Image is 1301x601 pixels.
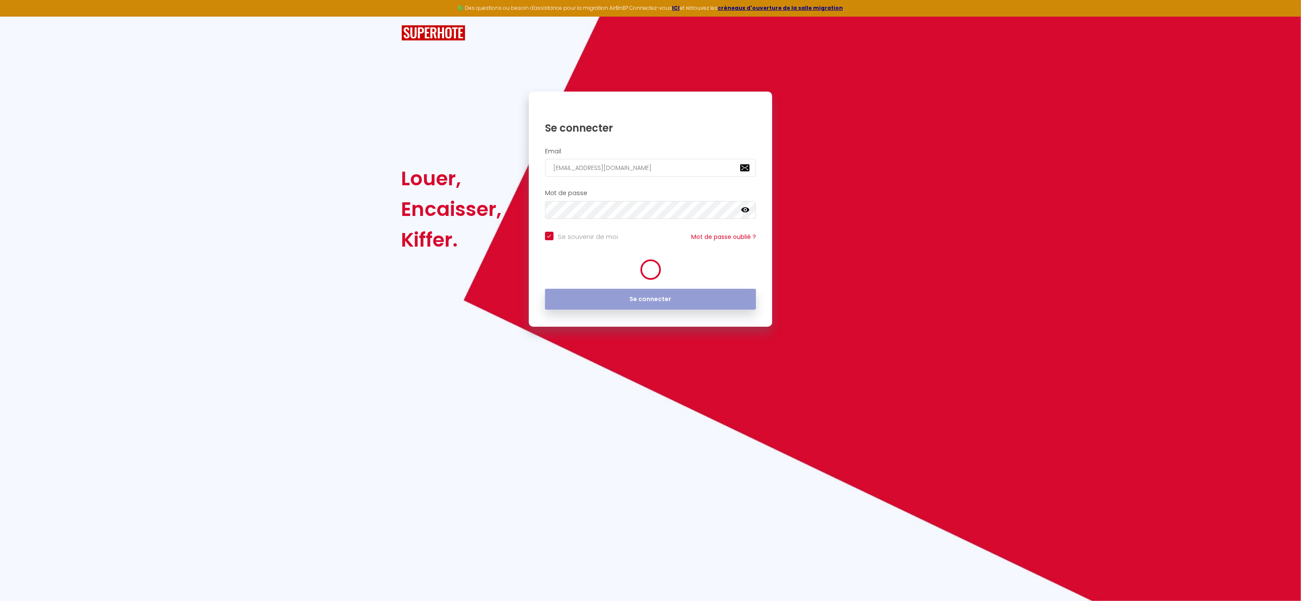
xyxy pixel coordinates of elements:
a: créneaux d'ouverture de la salle migration [718,4,843,12]
img: SuperHote logo [401,25,465,41]
h2: Mot de passe [545,190,756,197]
h1: Se connecter [545,121,756,135]
a: Mot de passe oublié ? [691,233,756,241]
button: Ouvrir le widget de chat LiveChat [7,3,32,29]
h2: Email [545,148,756,155]
div: Louer, [401,163,502,194]
button: Se connecter [545,289,756,310]
input: Ton Email [545,159,756,177]
div: Encaisser, [401,194,502,224]
div: Kiffer. [401,224,502,255]
a: ICI [672,4,680,12]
